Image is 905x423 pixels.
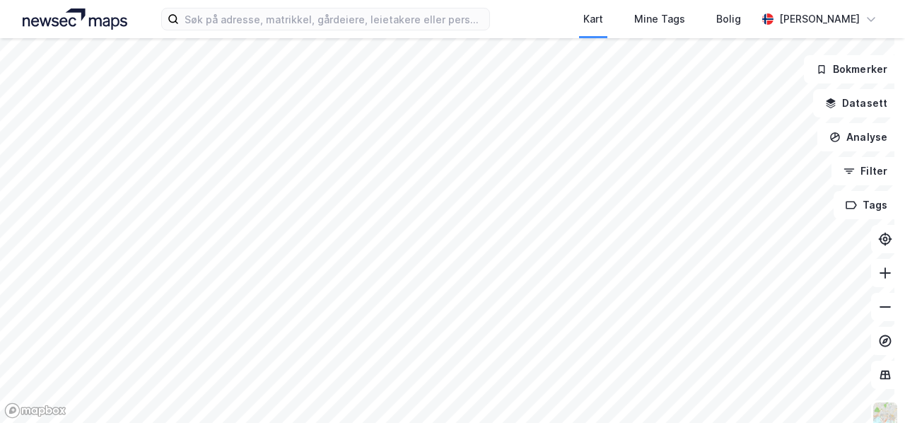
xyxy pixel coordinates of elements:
[804,55,899,83] button: Bokmerker
[834,191,899,219] button: Tags
[4,402,66,419] a: Mapbox homepage
[817,123,899,151] button: Analyse
[583,11,603,28] div: Kart
[716,11,741,28] div: Bolig
[834,355,905,423] iframe: Chat Widget
[831,157,899,185] button: Filter
[634,11,685,28] div: Mine Tags
[779,11,860,28] div: [PERSON_NAME]
[179,8,489,30] input: Søk på adresse, matrikkel, gårdeiere, leietakere eller personer
[813,89,899,117] button: Datasett
[23,8,127,30] img: logo.a4113a55bc3d86da70a041830d287a7e.svg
